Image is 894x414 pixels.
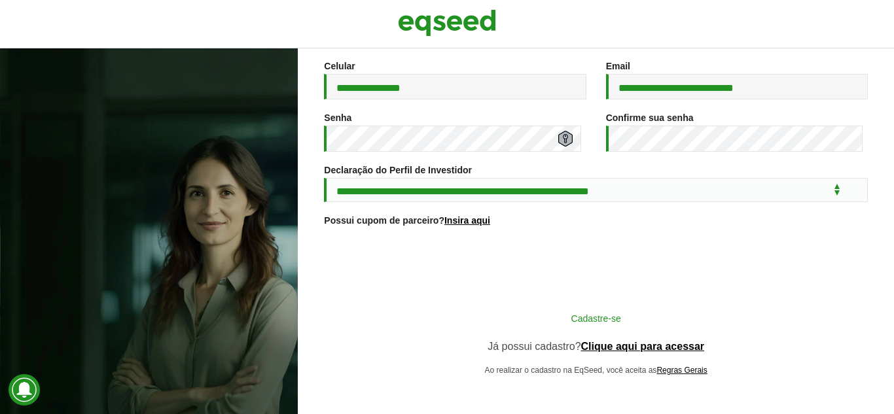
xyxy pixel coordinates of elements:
[324,165,472,175] label: Declaração do Perfil de Investidor
[398,7,496,39] img: EqSeed Logo
[606,61,630,71] label: Email
[426,305,766,330] button: Cadastre-se
[426,340,766,353] p: Já possui cadastro?
[497,241,696,292] iframe: reCAPTCHA
[324,61,355,71] label: Celular
[656,366,707,374] a: Regras Gerais
[444,216,490,225] a: Insira aqui
[324,216,490,225] label: Possui cupom de parceiro?
[581,341,705,352] a: Clique aqui para acessar
[324,113,351,122] label: Senha
[426,366,766,375] p: Ao realizar o cadastro na EqSeed, você aceita as
[606,113,694,122] label: Confirme sua senha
